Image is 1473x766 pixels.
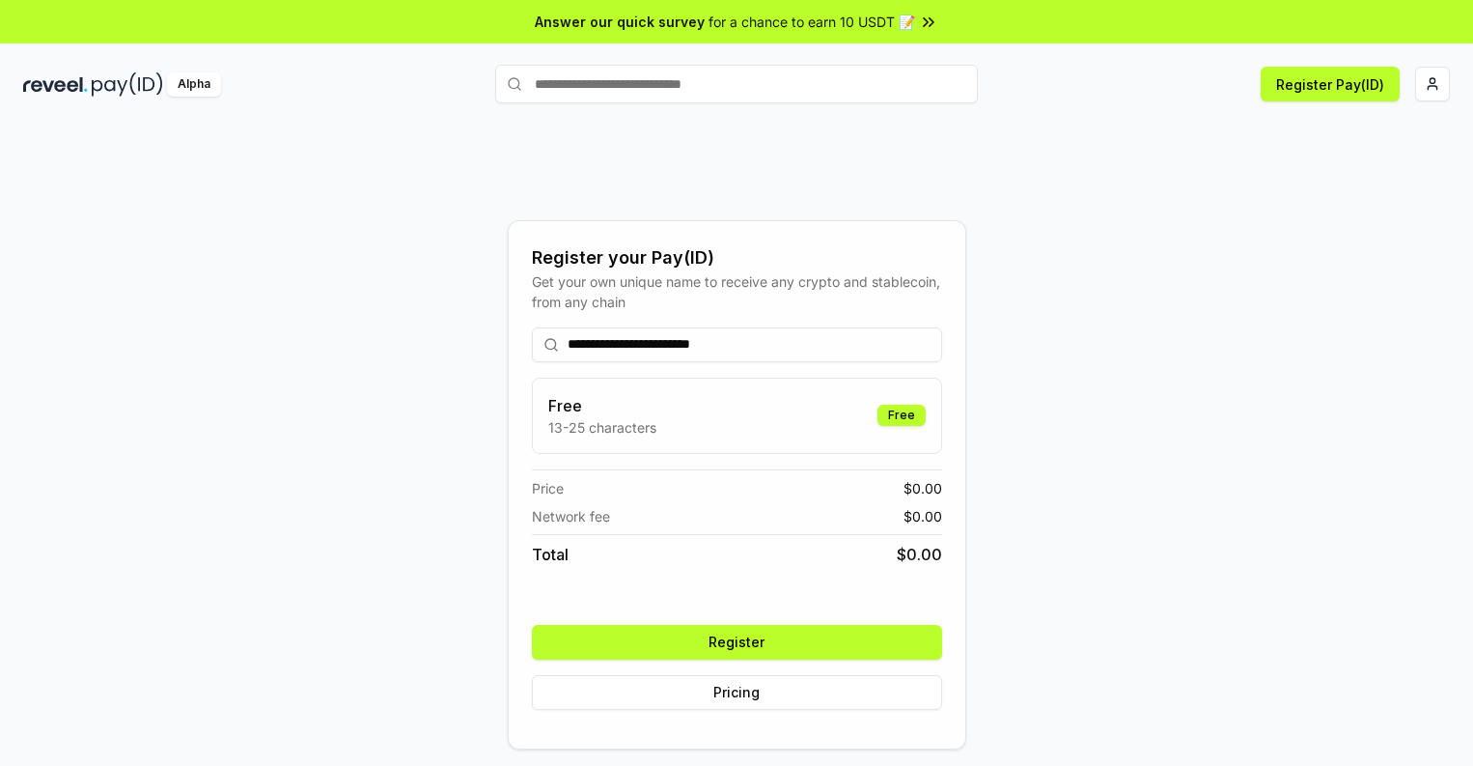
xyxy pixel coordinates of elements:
[532,675,942,710] button: Pricing
[532,625,942,660] button: Register
[903,506,942,526] span: $ 0.00
[535,12,705,32] span: Answer our quick survey
[92,72,163,97] img: pay_id
[548,417,656,438] p: 13-25 characters
[548,394,656,417] h3: Free
[903,478,942,498] span: $ 0.00
[532,271,942,312] div: Get your own unique name to receive any crypto and stablecoin, from any chain
[877,405,926,426] div: Free
[167,72,221,97] div: Alpha
[532,543,569,566] span: Total
[897,543,942,566] span: $ 0.00
[23,72,88,97] img: reveel_dark
[709,12,915,32] span: for a chance to earn 10 USDT 📝
[532,478,564,498] span: Price
[1261,67,1400,101] button: Register Pay(ID)
[532,506,610,526] span: Network fee
[532,244,942,271] div: Register your Pay(ID)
